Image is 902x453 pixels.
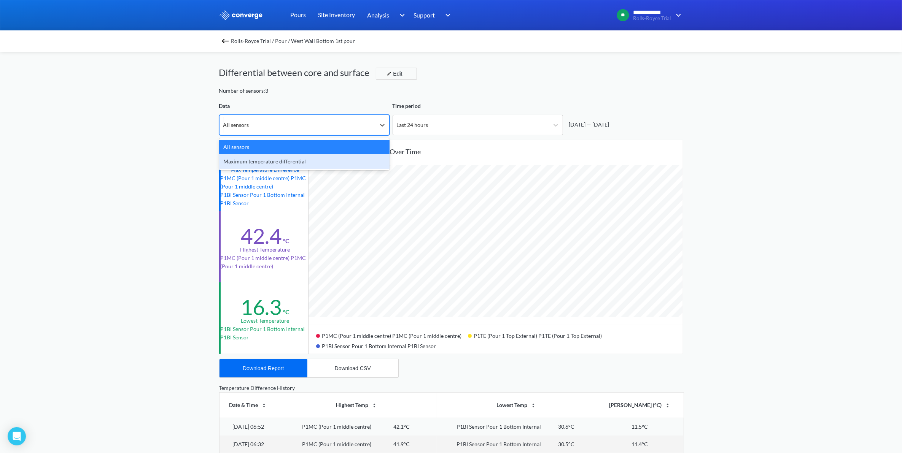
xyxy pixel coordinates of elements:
[596,436,683,453] td: 11.4°C
[558,440,575,448] div: 30.5°C
[220,418,277,435] td: [DATE] 06:52
[393,423,410,431] div: 42.1°C
[8,427,26,445] div: Open Intercom Messenger
[665,402,671,409] img: sort-icon.svg
[219,65,376,80] div: Differential between core and surface
[414,10,435,20] span: Support
[441,11,453,20] img: downArrow.svg
[307,359,398,377] button: Download CSV
[241,317,289,325] div: Lowest temperature
[596,418,683,435] td: 11.5°C
[367,10,390,20] span: Analysis
[221,174,310,191] p: P1MC (Pour 1 middle centre) P1MC (Pour 1 middle centre)
[240,294,282,320] div: 16.3
[221,36,230,46] img: backspace.svg
[220,359,307,377] button: Download Report
[316,330,468,340] div: P1MC (Pour 1 middle centre) P1MC (Pour 1 middle centre)
[566,120,609,129] div: [DATE] — [DATE]
[220,393,277,418] th: Date & Time
[335,365,371,371] div: Download CSV
[221,191,310,207] p: P1BI Sensor Pour 1 Bottom Internal P1BI Sensor
[302,440,371,448] div: P1MC (Pour 1 middle centre)
[221,325,310,342] p: P1BI Sensor Pour 1 Bottom Internal P1BI Sensor
[243,365,284,371] div: Download Report
[457,423,541,431] div: P1BI Sensor Pour 1 Bottom Internal
[393,440,410,448] div: 41.9°C
[395,11,407,20] img: downArrow.svg
[393,102,563,110] div: Time period
[219,102,390,110] div: Data
[219,87,269,95] div: Number of sensors: 3
[384,69,404,78] div: Edit
[220,436,277,453] td: [DATE] 06:32
[231,36,355,46] span: Rolls-Royce Trial / Pour / West Wall Bottom 1st pour
[468,330,608,340] div: P1TE (Pour 1 Top External) P1TE (Pour 1 Top External)
[376,68,417,80] button: Edit
[387,71,391,76] img: edit-icon.svg
[219,140,390,154] div: All sensors
[437,393,597,418] th: Lowest Temp
[321,146,683,157] div: Temperature recorded over time
[596,393,683,418] th: [PERSON_NAME] (°C)
[397,121,428,129] div: Last 24 hours
[219,154,390,169] div: Maximum temperature differential
[316,340,442,350] div: P1BI Sensor Pour 1 Bottom Internal P1BI Sensor
[221,254,310,271] p: P1MC (Pour 1 middle centre) P1MC (Pour 1 middle centre)
[633,16,671,21] span: Rolls-Royce Trial
[530,402,536,409] img: sort-icon.svg
[671,11,683,20] img: downArrow.svg
[302,423,371,431] div: P1MC (Pour 1 middle centre)
[457,440,541,448] div: P1BI Sensor Pour 1 Bottom Internal
[371,402,377,409] img: sort-icon.svg
[261,402,267,409] img: sort-icon.svg
[223,121,249,129] div: All sensors
[240,223,282,249] div: 42.4
[240,246,290,254] div: Highest temperature
[277,393,437,418] th: Highest Temp
[219,10,263,20] img: logo_ewhite.svg
[558,423,575,431] div: 30.6°C
[219,384,683,392] div: Temperature Difference History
